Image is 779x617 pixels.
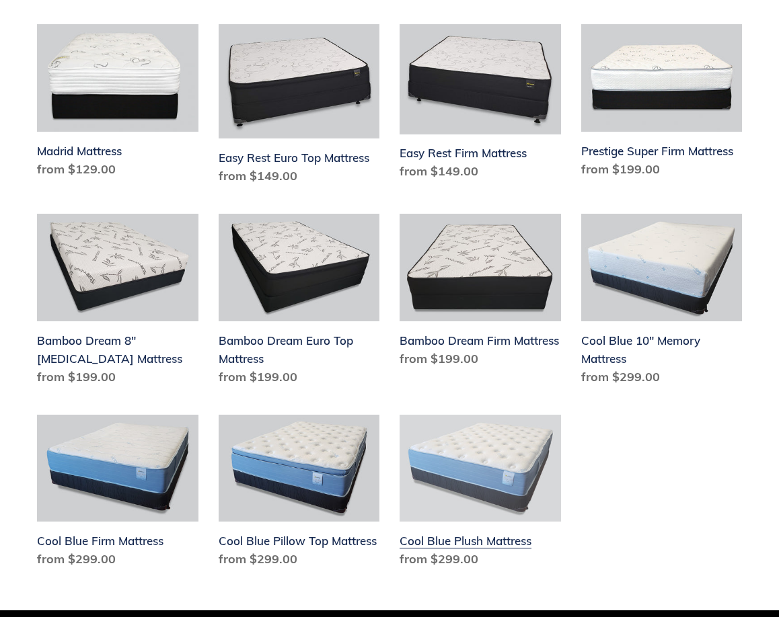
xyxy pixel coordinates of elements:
[219,214,380,391] a: Bamboo Dream Euro Top Mattress
[581,24,743,183] a: Prestige Super Firm Mattress
[400,24,561,186] a: Easy Rest Firm Mattress
[37,415,198,574] a: Cool Blue Firm Mattress
[400,415,561,574] a: Cool Blue Plush Mattress
[400,214,561,373] a: Bamboo Dream Firm Mattress
[581,214,743,391] a: Cool Blue 10" Memory Mattress
[37,24,198,183] a: Madrid Mattress
[219,415,380,574] a: Cool Blue Pillow Top Mattress
[37,214,198,391] a: Bamboo Dream 8" Memory Foam Mattress
[219,24,380,190] a: Easy Rest Euro Top Mattress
